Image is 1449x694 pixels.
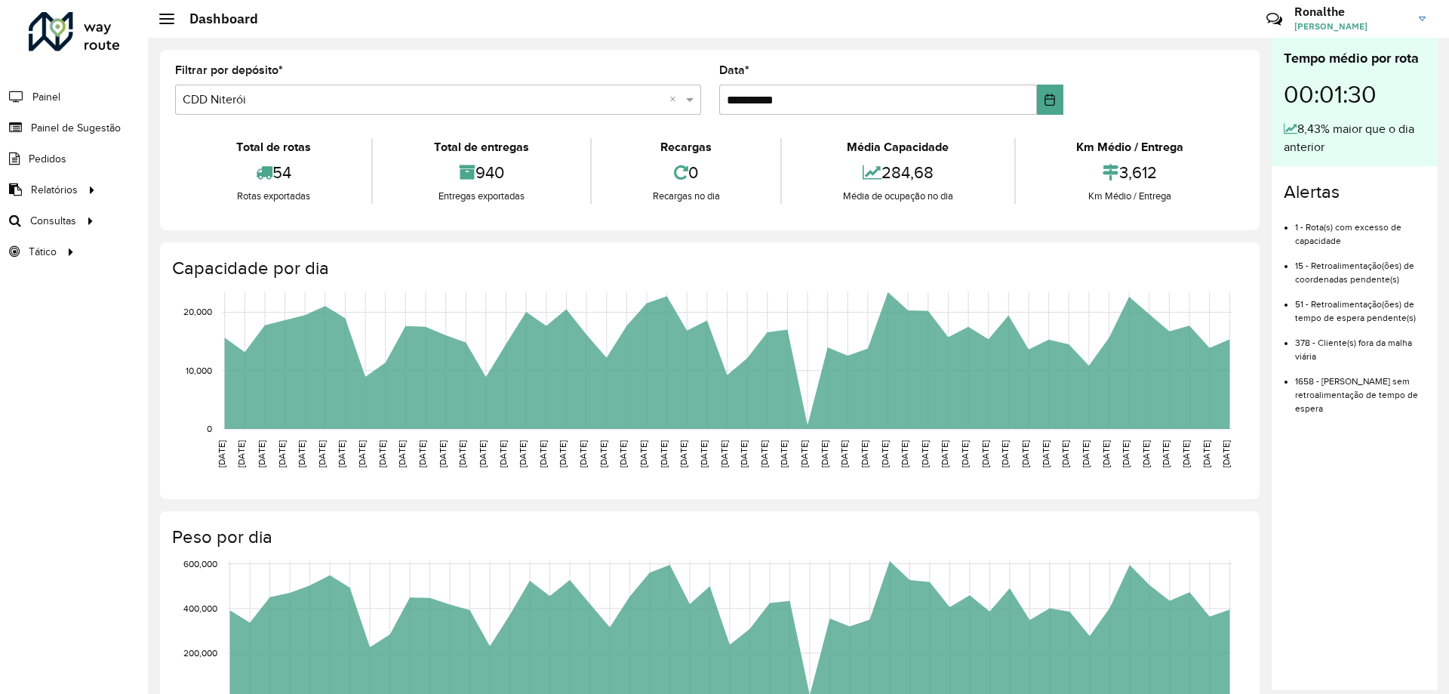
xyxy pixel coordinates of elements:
text: [DATE] [960,440,970,467]
text: [DATE] [598,440,608,467]
span: Clear all [669,91,682,109]
text: [DATE] [900,440,909,467]
label: Filtrar por depósito [175,61,283,79]
div: Total de rotas [179,138,368,156]
text: [DATE] [980,440,990,467]
text: [DATE] [860,440,869,467]
text: [DATE] [457,440,467,467]
h4: Alertas [1284,181,1426,203]
h4: Capacidade por dia [172,258,1244,279]
text: [DATE] [940,440,949,467]
text: [DATE] [659,440,669,467]
text: [DATE] [438,440,448,467]
text: 600,000 [183,559,217,569]
li: 1658 - [PERSON_NAME] sem retroalimentação de tempo de espera [1295,363,1426,415]
div: 54 [179,156,368,189]
text: [DATE] [397,440,407,467]
div: 8,43% maior que o dia anterior [1284,120,1426,156]
div: Rotas exportadas [179,189,368,204]
text: [DATE] [377,440,387,467]
text: [DATE] [277,440,287,467]
li: 378 - Cliente(s) fora da malha viária [1295,325,1426,363]
text: [DATE] [558,440,568,467]
text: 0 [207,424,212,433]
span: Relatórios [31,182,78,198]
div: Tempo médio por rota [1284,48,1426,69]
text: [DATE] [297,440,306,467]
text: [DATE] [638,440,648,467]
text: [DATE] [417,440,427,467]
div: Média Capacidade [786,138,1010,156]
div: 3,612 [1020,156,1241,189]
text: [DATE] [880,440,890,467]
text: [DATE] [799,440,809,467]
li: 1 - Rota(s) com excesso de capacidade [1295,209,1426,248]
text: [DATE] [820,440,829,467]
text: [DATE] [498,440,508,467]
text: [DATE] [257,440,266,467]
span: Tático [29,244,57,260]
text: [DATE] [779,440,789,467]
text: [DATE] [317,440,327,467]
span: Painel de Sugestão [31,120,121,136]
text: [DATE] [1221,440,1231,467]
label: Data [719,61,749,79]
text: [DATE] [1201,440,1211,467]
h3: Ronalthe [1294,5,1407,19]
div: Km Médio / Entrega [1020,138,1241,156]
div: 00:01:30 [1284,69,1426,120]
text: [DATE] [839,440,849,467]
li: 15 - Retroalimentação(ões) de coordenadas pendente(s) [1295,248,1426,286]
div: Média de ocupação no dia [786,189,1010,204]
text: [DATE] [759,440,769,467]
div: Km Médio / Entrega [1020,189,1241,204]
text: [DATE] [1161,440,1171,467]
text: [DATE] [739,440,749,467]
text: [DATE] [478,440,488,467]
button: Choose Date [1037,85,1063,115]
text: [DATE] [1041,440,1051,467]
text: 10,000 [186,366,212,375]
text: [DATE] [920,440,930,467]
text: [DATE] [678,440,688,467]
text: [DATE] [719,440,729,467]
div: Entregas exportadas [377,189,586,204]
div: 0 [595,156,777,189]
div: Total de entregas [377,138,586,156]
span: [PERSON_NAME] [1294,20,1407,33]
div: Recargas no dia [595,189,777,204]
div: Recargas [595,138,777,156]
li: 51 - Retroalimentação(ões) de tempo de espera pendente(s) [1295,286,1426,325]
text: [DATE] [1020,440,1030,467]
span: Painel [32,89,60,105]
text: [DATE] [518,440,528,467]
div: 940 [377,156,586,189]
text: [DATE] [1081,440,1091,467]
text: [DATE] [1000,440,1010,467]
text: [DATE] [699,440,709,467]
text: 20,000 [183,307,212,317]
a: Contato Rápido [1258,3,1291,35]
span: Pedidos [29,151,66,167]
text: [DATE] [1121,440,1131,467]
h4: Peso por dia [172,526,1244,548]
text: 400,000 [183,603,217,613]
text: [DATE] [618,440,628,467]
text: [DATE] [1060,440,1070,467]
h2: Dashboard [174,11,258,27]
text: [DATE] [357,440,367,467]
span: Consultas [30,213,76,229]
text: [DATE] [337,440,346,467]
text: [DATE] [578,440,588,467]
text: [DATE] [538,440,548,467]
text: [DATE] [217,440,226,467]
text: [DATE] [1181,440,1191,467]
text: [DATE] [1141,440,1151,467]
div: 284,68 [786,156,1010,189]
text: [DATE] [1101,440,1111,467]
text: 200,000 [183,648,217,658]
text: [DATE] [236,440,246,467]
